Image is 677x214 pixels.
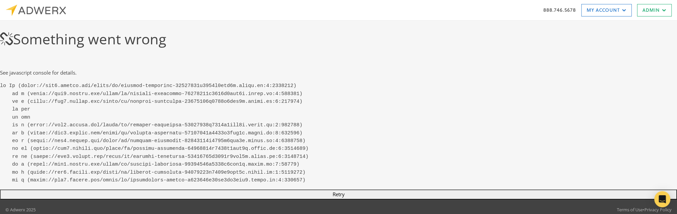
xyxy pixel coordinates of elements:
[543,6,576,13] a: 888.746.5678
[5,206,36,213] p: © Adwerx 2025
[5,4,66,16] img: Adwerx
[644,207,672,213] a: Privacy Policy
[617,207,643,213] a: Terms of Use
[617,206,672,213] div: •
[654,191,670,207] div: Open Intercom Messenger
[581,4,632,16] a: My Account
[637,4,672,16] a: Admin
